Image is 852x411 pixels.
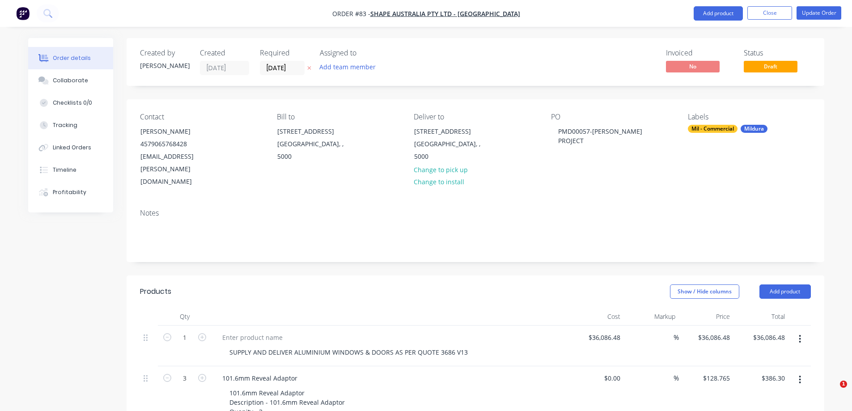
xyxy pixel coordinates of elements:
[28,92,113,114] button: Checklists 0/0
[320,49,409,57] div: Assigned to
[53,188,86,196] div: Profitability
[694,6,743,21] button: Add product
[551,125,663,147] div: PMD00057-[PERSON_NAME] PROJECT
[53,76,88,85] div: Collaborate
[822,381,843,402] iframe: Intercom live chat
[733,308,788,326] div: Total
[28,136,113,159] button: Linked Orders
[679,308,734,326] div: Price
[28,69,113,92] button: Collaborate
[747,6,792,20] button: Close
[744,61,797,72] span: Draft
[569,308,624,326] div: Cost
[407,125,496,163] div: [STREET_ADDRESS][GEOGRAPHIC_DATA], , 5000
[140,150,215,188] div: [EMAIL_ADDRESS][PERSON_NAME][DOMAIN_NAME]
[320,61,381,73] button: Add team member
[332,9,370,18] span: Order #83 -
[28,159,113,181] button: Timeline
[551,113,674,121] div: PO
[53,144,91,152] div: Linked Orders
[670,284,739,299] button: Show / Hide columns
[53,54,91,62] div: Order details
[140,209,811,217] div: Notes
[222,346,475,359] div: SUPPLY AND DELIVER ALUMINIUM WINDOWS & DOORS AS PER QUOTE 3686 V13
[28,114,113,136] button: Tracking
[688,113,810,121] div: Labels
[277,113,399,121] div: Bill to
[53,121,77,129] div: Tracking
[140,125,215,138] div: [PERSON_NAME]
[140,49,189,57] div: Created by
[133,125,222,188] div: [PERSON_NAME]4579065768428[EMAIL_ADDRESS][PERSON_NAME][DOMAIN_NAME]
[53,166,76,174] div: Timeline
[624,308,679,326] div: Markup
[314,61,380,73] button: Add team member
[53,99,92,107] div: Checklists 0/0
[370,9,520,18] a: SHAPE AUSTRALIA PTY LTD - [GEOGRAPHIC_DATA]
[414,125,488,138] div: [STREET_ADDRESS]
[414,138,488,163] div: [GEOGRAPHIC_DATA], , 5000
[688,125,738,133] div: Mil - Commercial
[28,181,113,203] button: Profitability
[840,381,847,388] span: 1
[666,49,733,57] div: Invoiced
[140,286,171,297] div: Products
[409,176,469,188] button: Change to install
[277,125,352,138] div: [STREET_ADDRESS]
[140,138,215,150] div: 4579065768428
[260,49,309,57] div: Required
[28,47,113,69] button: Order details
[797,6,841,20] button: Update Order
[759,284,811,299] button: Add product
[744,49,811,57] div: Status
[674,332,679,343] span: %
[16,7,30,20] img: Factory
[277,138,352,163] div: [GEOGRAPHIC_DATA], , 5000
[270,125,359,163] div: [STREET_ADDRESS][GEOGRAPHIC_DATA], , 5000
[674,373,679,383] span: %
[200,49,249,57] div: Created
[666,61,720,72] span: No
[215,372,305,385] div: 101.6mm Reveal Adaptor
[409,163,472,175] button: Change to pick up
[158,308,212,326] div: Qty
[140,113,263,121] div: Contact
[140,61,189,70] div: [PERSON_NAME]
[414,113,536,121] div: Deliver to
[741,125,767,133] div: Mildura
